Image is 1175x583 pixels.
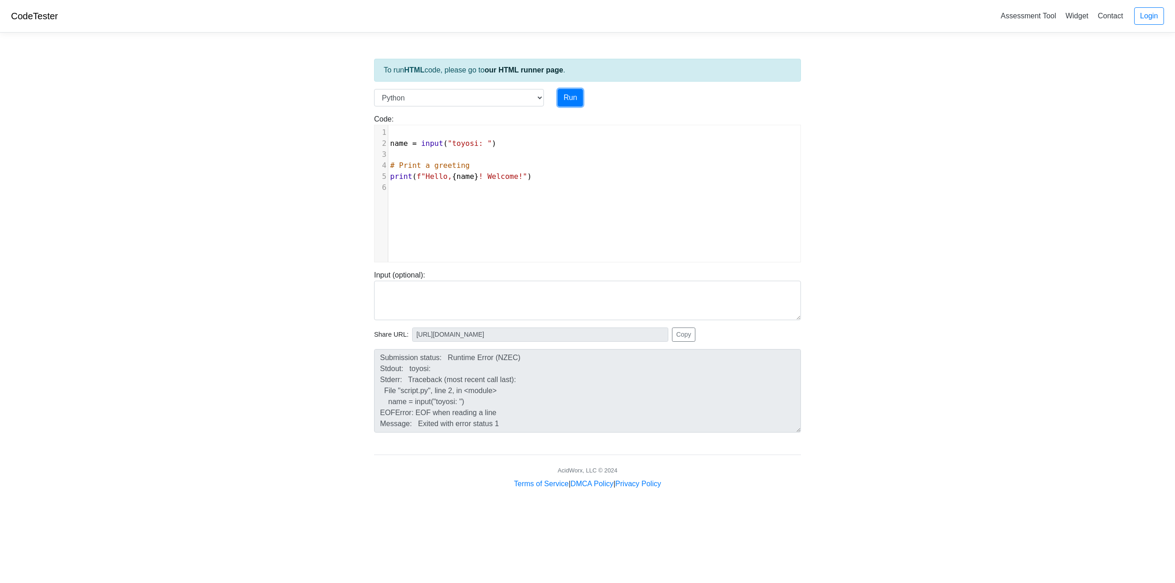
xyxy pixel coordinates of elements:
a: Assessment Tool [997,8,1060,23]
div: AcidWorx, LLC © 2024 [558,466,617,475]
span: ( { } ) [390,172,532,181]
button: Copy [672,328,695,342]
strong: HTML [404,66,424,74]
span: name [457,172,475,181]
div: 2 [375,138,388,149]
a: Terms of Service [514,480,569,488]
div: 4 [375,160,388,171]
span: ( ) [390,139,496,148]
span: = [412,139,417,148]
span: # Print a greeting [390,161,470,170]
div: 5 [375,171,388,182]
a: Widget [1062,8,1092,23]
a: our HTML runner page [485,66,563,74]
div: Input (optional): [367,270,808,320]
div: | | [514,478,661,489]
div: To run code, please go to . [374,59,801,82]
a: Privacy Policy [615,480,661,488]
div: Code: [367,114,808,262]
span: "toyosi: " [448,139,492,148]
button: Run [558,89,583,106]
a: Login [1134,7,1164,25]
span: Share URL: [374,330,408,340]
a: Contact [1094,8,1127,23]
span: print [390,172,412,181]
div: 3 [375,149,388,160]
div: 1 [375,127,388,138]
a: DMCA Policy [571,480,613,488]
span: name [390,139,408,148]
span: ! Welcome!" [479,172,527,181]
a: CodeTester [11,11,58,21]
span: input [421,139,443,148]
div: 6 [375,182,388,193]
span: f"Hello, [417,172,452,181]
input: No share available yet [412,328,668,342]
